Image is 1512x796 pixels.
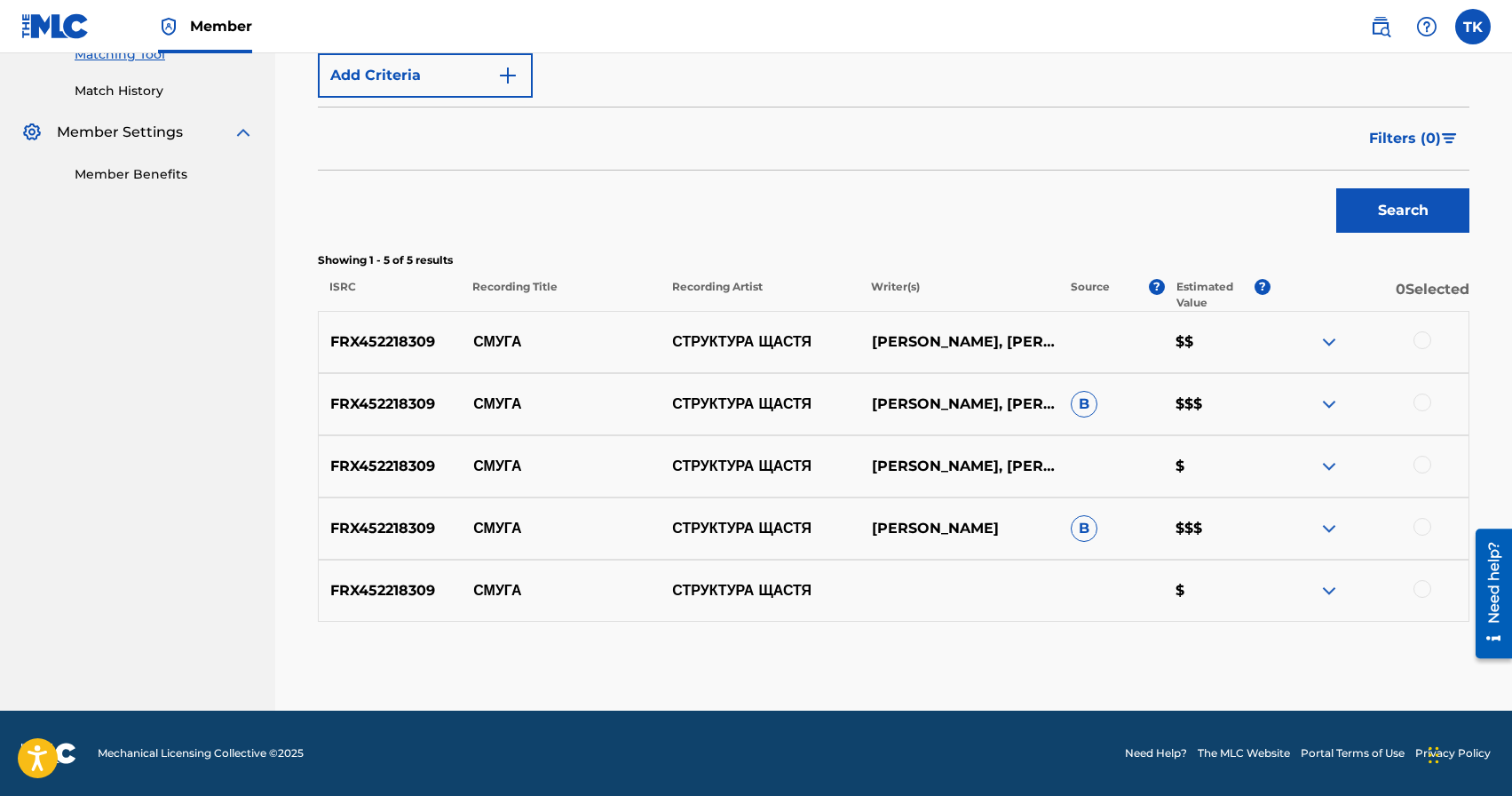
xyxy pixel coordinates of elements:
a: Member Benefits [75,165,254,184]
span: Member Settings [57,122,183,143]
p: ISRC [318,279,461,311]
p: СТРУКТУРА ЩАСТЯ [661,518,859,539]
p: $ [1164,580,1270,601]
p: [PERSON_NAME], [PERSON_NAME], [PERSON_NAME] [859,331,1058,353]
p: СТРУКТУРА ЩАСТЯ [661,394,859,415]
img: MLC Logo [21,13,90,39]
button: Filters (0) [1358,116,1469,161]
img: expand [1318,518,1340,539]
span: Member [190,16,252,36]
a: Privacy Policy [1415,745,1491,761]
p: СТРУКТУРА ЩАСТЯ [661,331,859,353]
div: Help [1409,9,1445,44]
p: Recording Title [461,279,661,311]
img: expand [233,122,254,143]
a: Public Search [1363,9,1398,44]
button: Add Criteria [318,53,533,98]
img: expand [1318,394,1340,415]
p: Recording Artist [661,279,860,311]
p: $$$ [1164,518,1270,539]
p: СТРУКТУРА ЩАСТЯ [661,456,859,477]
p: $$$ [1164,394,1270,415]
div: Виджет чата [1423,711,1512,796]
img: 9d2ae6d4665cec9f34b9.svg [497,65,519,86]
img: expand [1318,331,1340,353]
a: Match History [75,82,254,100]
img: expand [1318,580,1340,601]
span: ? [1255,279,1271,295]
p: СМУГА [462,518,661,539]
img: search [1370,16,1391,37]
p: СМУГА [462,331,661,353]
p: СМУГА [462,394,661,415]
a: Need Help? [1125,745,1187,761]
span: Mechanical Licensing Collective © 2025 [98,745,304,761]
a: The MLC Website [1198,745,1290,761]
div: User Menu [1455,9,1491,44]
p: $$ [1164,331,1270,353]
p: [PERSON_NAME], [PERSON_NAME] [859,456,1058,477]
span: ? [1149,279,1165,295]
img: Member Settings [21,122,43,143]
p: Writer(s) [859,279,1059,311]
p: FRX452218309 [319,331,462,353]
img: filter [1442,133,1457,144]
iframe: Resource Center [1462,521,1512,665]
div: Перетащить [1429,728,1439,782]
img: help [1416,16,1437,37]
img: expand [1318,456,1340,477]
p: Showing 1 - 5 of 5 results [318,252,1469,268]
p: $ [1164,456,1270,477]
p: 0 Selected [1271,279,1470,311]
p: FRX452218309 [319,580,462,601]
p: FRX452218309 [319,394,462,415]
button: Search [1336,188,1469,233]
p: [PERSON_NAME] [859,518,1058,539]
iframe: Chat Widget [1423,711,1512,796]
p: СТРУКТУРА ЩАСТЯ [661,580,859,601]
p: Estimated Value [1176,279,1255,311]
a: Matching Tool [75,45,254,64]
p: Source [1071,279,1110,311]
a: Portal Terms of Use [1301,745,1405,761]
p: СМУГА [462,456,661,477]
p: FRX452218309 [319,456,462,477]
span: B [1071,515,1097,542]
img: logo [21,743,76,764]
img: Top Rightsholder [158,16,179,37]
p: FRX452218309 [319,518,462,539]
span: Filters ( 0 ) [1369,128,1441,149]
p: СМУГА [462,580,661,601]
p: [PERSON_NAME], [PERSON_NAME], [PERSON_NAME] [859,394,1058,415]
span: B [1071,391,1097,418]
